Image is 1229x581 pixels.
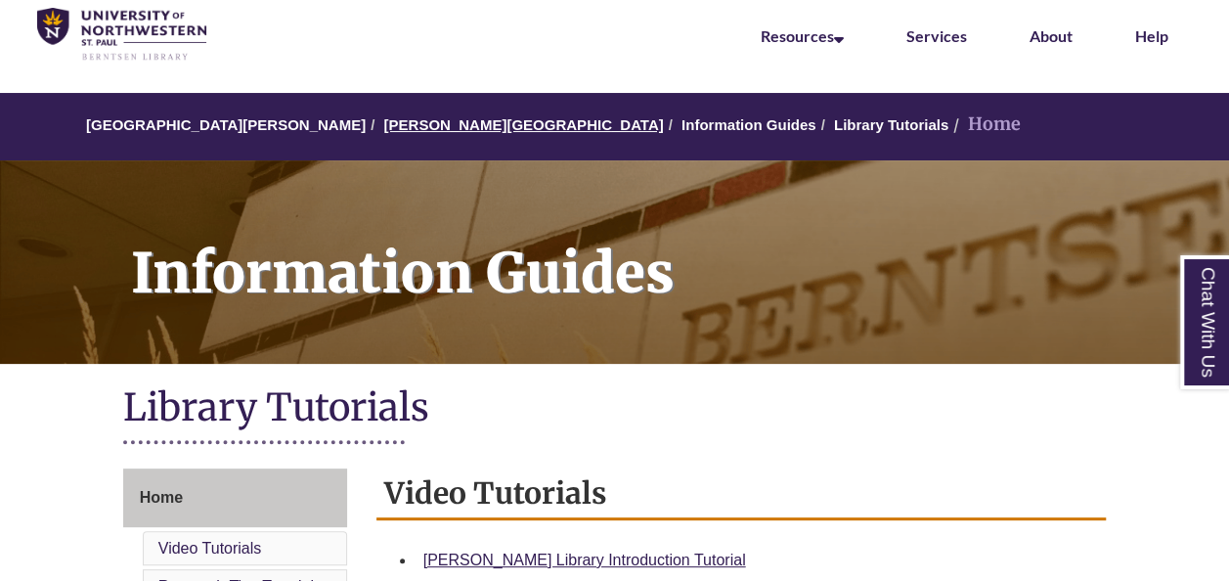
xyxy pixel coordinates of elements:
[37,8,206,62] img: UNWSP Library Logo
[948,111,1021,139] li: Home
[1135,26,1168,45] a: Help
[681,116,816,133] a: Information Guides
[1030,26,1073,45] a: About
[110,160,1229,338] h1: Information Guides
[906,26,967,45] a: Services
[1151,246,1224,272] a: Back to Top
[86,116,366,133] a: [GEOGRAPHIC_DATA][PERSON_NAME]
[123,469,347,527] a: Home
[834,116,948,133] a: Library Tutorials
[761,26,844,45] a: Resources
[376,469,1107,520] h2: Video Tutorials
[140,489,183,506] span: Home
[383,116,663,133] a: [PERSON_NAME][GEOGRAPHIC_DATA]
[423,552,746,568] a: [PERSON_NAME] Library Introduction Tutorial
[123,383,1107,435] h1: Library Tutorials
[158,540,262,557] a: Video Tutorials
